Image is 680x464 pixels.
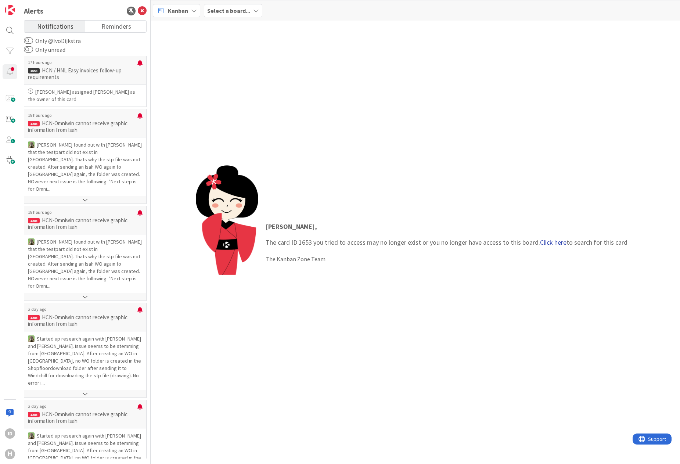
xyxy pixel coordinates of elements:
[5,428,15,439] div: ID
[5,449,15,459] div: H
[28,141,35,148] img: TT
[5,5,15,15] img: Visit kanbanzone.com
[28,335,143,386] p: Started up research again with [PERSON_NAME] and [PERSON_NAME]. Issue seems to be stemming from [...
[266,222,317,231] strong: [PERSON_NAME] ,
[266,255,627,263] div: The Kanban Zone Team
[28,67,143,80] p: HCN / HNL Easy invoices follow-up requirements
[24,206,147,301] a: 18 hours ago1283HCN-Omniwin cannot receive graphic information from IsahTT[PERSON_NAME] found out...
[24,56,147,107] a: 17 hours ago1653HCN / HNL Easy invoices follow-up requirements[PERSON_NAME] assigned [PERSON_NAME...
[24,37,33,44] button: Only @IvoDijkstra
[28,120,143,133] p: HCN-Omniwin cannot receive graphic information from Isah
[28,68,40,73] div: 1653
[37,21,73,31] span: Notifications
[28,60,137,65] p: 17 hours ago
[28,404,137,409] p: a day ago
[28,307,137,312] p: a day ago
[28,210,137,215] p: 18 hours ago
[540,238,566,247] a: Click here
[168,6,188,15] span: Kanban
[28,218,40,223] div: 1283
[28,217,143,230] p: HCN-Omniwin cannot receive graphic information from Isah
[101,21,131,31] span: Reminders
[24,46,33,53] button: Only unread
[24,45,65,54] label: Only unread
[28,335,35,342] img: TT
[24,36,81,45] label: Only @IvoDijkstra
[15,1,33,10] span: Support
[28,113,137,118] p: 18 hours ago
[24,109,147,204] a: 18 hours ago1283HCN-Omniwin cannot receive graphic information from IsahTT[PERSON_NAME] found out...
[28,412,40,417] div: 1283
[28,315,40,320] div: 1283
[28,121,40,126] div: 1283
[28,238,35,245] img: TT
[207,7,250,14] b: Select a board...
[28,88,143,103] p: [PERSON_NAME] assigned [PERSON_NAME] as the owner of this card
[28,432,35,439] img: TT
[24,303,147,398] a: a day ago1283HCN-Omniwin cannot receive graphic information from IsahTTStarted up research again ...
[266,222,627,247] p: The card ID 1653 you tried to access may no longer exist or you no longer have access to this boa...
[28,141,143,193] p: [PERSON_NAME] found out with [PERSON_NAME] that the testpart did not exist in [GEOGRAPHIC_DATA]. ...
[28,314,143,327] p: HCN-Omniwin cannot receive graphic information from Isah
[28,411,143,424] p: HCN-Omniwin cannot receive graphic information from Isah
[28,238,143,289] p: [PERSON_NAME] found out with [PERSON_NAME] that the testpart did not exist in [GEOGRAPHIC_DATA]. ...
[24,6,43,17] div: Alerts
